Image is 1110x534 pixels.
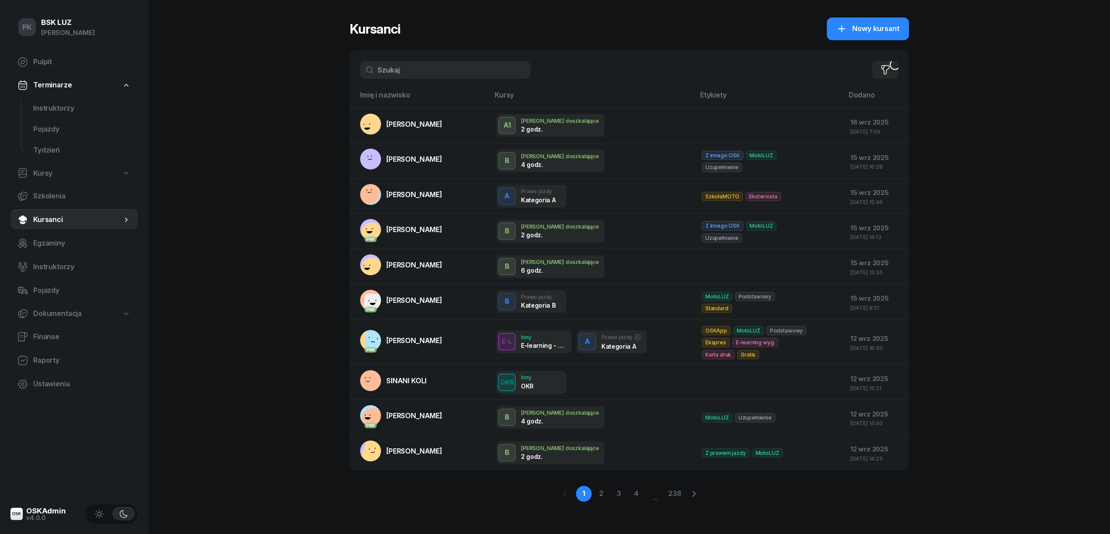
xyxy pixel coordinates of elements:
[646,485,665,502] span: ...
[850,345,902,351] div: [DATE] 16:30
[10,233,138,254] a: Egzaminy
[746,221,777,230] span: MotoLUZ
[702,413,732,422] span: MotoLUZ
[10,508,23,520] img: logo-xs@2x.png
[702,163,742,172] span: Uzupełnienie
[767,326,806,335] span: Podstawowy
[364,423,377,428] div: PKK
[498,117,516,134] button: A1
[10,350,138,371] a: Raporty
[521,334,566,340] div: Inny
[360,370,427,391] a: SINANI KOLI
[360,114,442,135] a: [PERSON_NAME]
[521,294,555,300] div: Prawo jazdy
[10,304,138,324] a: Dokumentacja
[360,219,442,240] a: PKK[PERSON_NAME]
[521,267,566,274] div: 6 godz.
[10,163,138,184] a: Kursy
[850,234,902,240] div: [DATE] 14:13
[364,347,377,353] div: PKK
[386,190,442,199] span: [PERSON_NAME]
[498,336,516,347] div: E-L
[33,238,131,249] span: Egzaminy
[498,187,516,205] button: A
[26,515,66,521] div: v4.0.0
[702,221,743,230] span: Z innego OSK
[852,23,899,35] span: Nowy kursant
[702,304,732,313] span: Standard
[521,342,566,349] div: E-learning - 90 dni
[498,374,516,391] button: OKR
[843,89,909,108] th: Dodano
[26,140,138,161] a: Tydzień
[10,326,138,347] a: Finanse
[593,486,609,502] a: 2
[702,151,743,160] span: Z innego OSK
[521,374,534,380] div: Inny
[41,27,95,38] div: [PERSON_NAME]
[521,259,599,265] div: [PERSON_NAME] doszkalające
[576,486,592,502] a: 1
[501,189,513,204] div: A
[498,152,516,170] button: B
[33,331,131,343] span: Finanse
[752,448,783,458] span: MotoLUZ
[10,75,138,95] a: Terminarze
[360,149,442,170] a: [PERSON_NAME]
[579,333,596,350] button: A
[386,225,442,234] span: [PERSON_NAME]
[850,444,902,455] div: 12 wrz 2025
[33,56,131,68] span: Pulpit
[746,151,777,160] span: MotoLUZ
[386,411,442,420] span: [PERSON_NAME]
[386,120,442,128] span: [PERSON_NAME]
[386,260,442,269] span: [PERSON_NAME]
[33,103,131,114] span: Instruktorzy
[850,129,902,135] div: [DATE] 7:59
[521,382,534,390] div: OKR
[521,453,566,460] div: 2 godz.
[850,456,902,461] div: [DATE] 14:25
[850,385,902,391] div: [DATE] 15:21
[850,117,902,128] div: 16 wrz 2025
[850,257,902,269] div: 15 wrz 2025
[501,153,513,168] div: B
[26,507,66,515] div: OSKAdmin
[386,296,442,305] span: [PERSON_NAME]
[360,330,442,351] a: PKK[PERSON_NAME]
[360,405,442,426] a: PKK[PERSON_NAME]
[521,196,555,204] div: Kategoria A
[33,355,131,366] span: Raporty
[33,285,131,296] span: Pojazdy
[501,259,513,274] div: B
[10,257,138,277] a: Instruktorzy
[498,222,516,240] button: B
[498,258,516,275] button: B
[33,191,131,202] span: Szkolenia
[850,187,902,198] div: 15 wrz 2025
[10,52,138,73] a: Pulpit
[386,447,442,455] span: [PERSON_NAME]
[850,373,902,385] div: 12 wrz 2025
[850,305,902,311] div: [DATE] 8:31
[601,334,641,341] div: Prawo jazdy
[497,377,517,388] div: OKR
[386,155,442,163] span: [PERSON_NAME]
[498,293,516,310] button: B
[521,445,599,451] div: [PERSON_NAME] doszkalające
[702,233,742,243] span: Uzupełnienie
[360,184,442,205] a: [PERSON_NAME]
[33,308,82,319] span: Dokumentacja
[827,17,909,40] button: Nowy kursant
[521,302,555,309] div: Kategoria B
[521,153,599,159] div: [PERSON_NAME] doszkalające
[850,293,902,304] div: 15 wrz 2025
[702,448,749,458] span: Z prawem jazdy
[746,192,780,201] span: Eksternista
[364,236,377,242] div: PKK
[702,338,730,347] span: Ekspres
[498,333,516,350] button: E-L
[702,292,732,301] span: MotoLUZ
[735,292,775,301] span: Podstawowy
[498,444,516,461] button: B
